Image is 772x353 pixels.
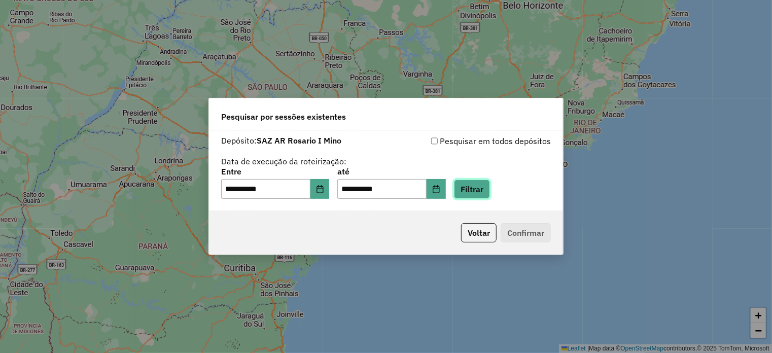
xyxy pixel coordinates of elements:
[427,179,446,199] button: Choose Date
[454,180,490,199] button: Filtrar
[221,134,341,147] label: Depósito:
[461,223,497,242] button: Voltar
[257,135,341,146] strong: SAZ AR Rosario I Mino
[221,111,346,123] span: Pesquisar por sessões existentes
[310,179,330,199] button: Choose Date
[221,155,346,167] label: Data de execução da roteirização:
[337,165,445,178] label: até
[386,135,551,147] div: Pesquisar em todos depósitos
[221,165,329,178] label: Entre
